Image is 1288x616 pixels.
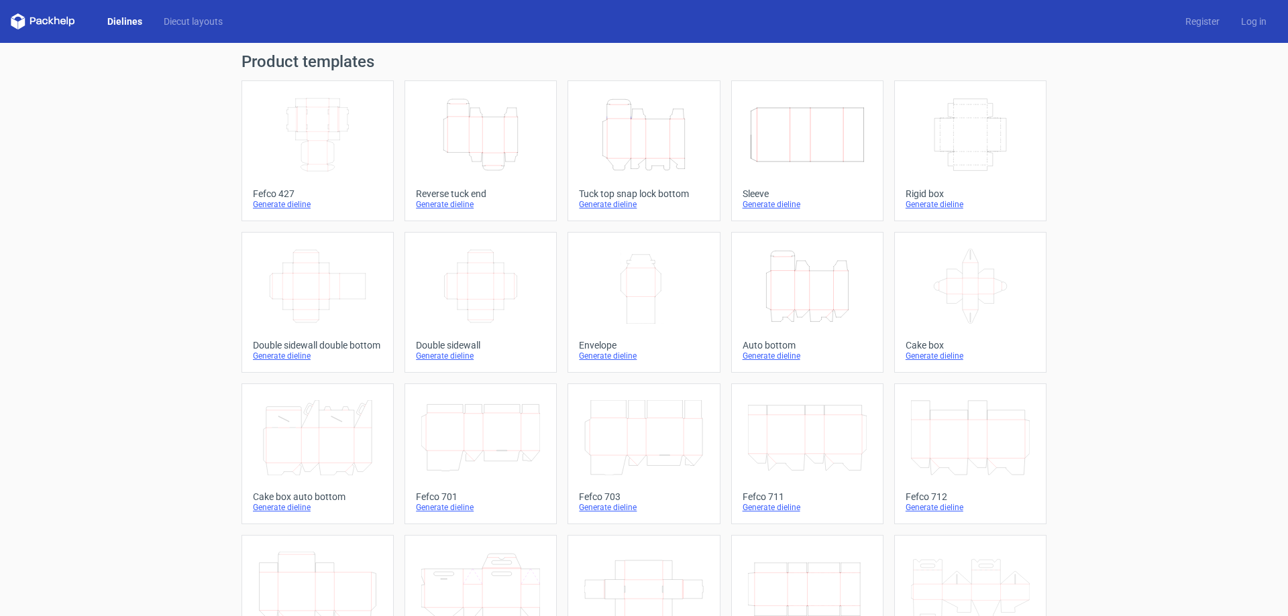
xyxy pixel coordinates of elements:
[1175,15,1230,28] a: Register
[1230,15,1277,28] a: Log in
[568,383,720,524] a: Fefco 703Generate dieline
[416,502,545,513] div: Generate dieline
[416,340,545,351] div: Double sidewall
[906,188,1035,199] div: Rigid box
[253,491,382,502] div: Cake box auto bottom
[568,232,720,373] a: EnvelopeGenerate dieline
[906,491,1035,502] div: Fefco 712
[253,351,382,361] div: Generate dieline
[731,232,883,373] a: Auto bottomGenerate dieline
[568,80,720,221] a: Tuck top snap lock bottomGenerate dieline
[241,232,394,373] a: Double sidewall double bottomGenerate dieline
[906,340,1035,351] div: Cake box
[253,340,382,351] div: Double sidewall double bottom
[731,80,883,221] a: SleeveGenerate dieline
[743,340,872,351] div: Auto bottom
[416,491,545,502] div: Fefco 701
[743,199,872,210] div: Generate dieline
[405,232,557,373] a: Double sidewallGenerate dieline
[906,502,1035,513] div: Generate dieline
[405,80,557,221] a: Reverse tuck endGenerate dieline
[894,80,1046,221] a: Rigid boxGenerate dieline
[579,491,708,502] div: Fefco 703
[416,188,545,199] div: Reverse tuck end
[579,351,708,361] div: Generate dieline
[906,199,1035,210] div: Generate dieline
[894,232,1046,373] a: Cake boxGenerate dieline
[743,188,872,199] div: Sleeve
[241,383,394,524] a: Cake box auto bottomGenerate dieline
[894,383,1046,524] a: Fefco 712Generate dieline
[416,199,545,210] div: Generate dieline
[579,502,708,513] div: Generate dieline
[579,188,708,199] div: Tuck top snap lock bottom
[579,199,708,210] div: Generate dieline
[253,199,382,210] div: Generate dieline
[579,340,708,351] div: Envelope
[743,351,872,361] div: Generate dieline
[241,54,1046,70] h1: Product templates
[416,351,545,361] div: Generate dieline
[97,15,153,28] a: Dielines
[241,80,394,221] a: Fefco 427Generate dieline
[253,188,382,199] div: Fefco 427
[405,383,557,524] a: Fefco 701Generate dieline
[743,502,872,513] div: Generate dieline
[253,502,382,513] div: Generate dieline
[743,491,872,502] div: Fefco 711
[153,15,233,28] a: Diecut layouts
[906,351,1035,361] div: Generate dieline
[731,383,883,524] a: Fefco 711Generate dieline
